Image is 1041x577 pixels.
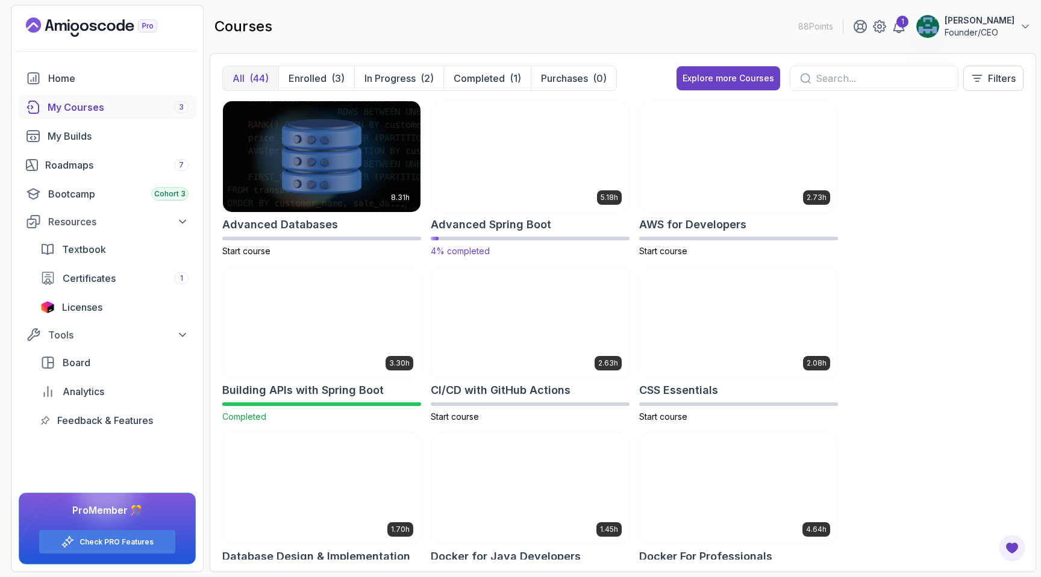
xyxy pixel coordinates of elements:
[427,98,634,214] img: Advanced Spring Boot card
[48,214,189,229] div: Resources
[816,71,948,86] input: Search...
[639,411,687,422] span: Start course
[988,71,1016,86] p: Filters
[806,525,827,534] p: 4.64h
[639,246,687,256] span: Start course
[40,301,55,313] img: jetbrains icon
[431,267,629,378] img: CI/CD with GitHub Actions card
[33,351,196,375] a: board
[48,129,189,143] div: My Builds
[45,158,189,172] div: Roadmaps
[19,211,196,232] button: Resources
[963,66,1024,91] button: Filters
[19,124,196,148] a: builds
[62,242,106,257] span: Textbook
[601,193,618,202] p: 5.18h
[223,66,278,90] button: All(44)
[33,408,196,432] a: feedback
[223,101,420,212] img: Advanced Databases card
[639,382,718,399] h2: CSS Essentials
[222,548,410,565] h2: Database Design & Implementation
[289,71,327,86] p: Enrolled
[391,525,410,534] p: 1.70h
[223,267,420,378] img: Building APIs with Spring Boot card
[19,153,196,177] a: roadmaps
[677,66,780,90] button: Explore more Courses
[945,14,1014,27] p: [PERSON_NAME]
[249,71,269,86] div: (44)
[431,382,571,399] h2: CI/CD with GitHub Actions
[48,328,189,342] div: Tools
[640,267,837,378] img: CSS Essentials card
[154,189,186,199] span: Cohort 3
[33,295,196,319] a: licenses
[222,267,421,423] a: Building APIs with Spring Boot card3.30hBuilding APIs with Spring BootCompleted
[33,237,196,261] a: textbook
[807,193,827,202] p: 2.73h
[600,525,618,534] p: 1.45h
[798,20,833,33] p: 88 Points
[420,71,434,86] div: (2)
[19,324,196,346] button: Tools
[510,71,521,86] div: (1)
[454,71,505,86] p: Completed
[593,71,607,86] div: (0)
[807,358,827,368] p: 2.08h
[431,548,581,565] h2: Docker for Java Developers
[598,358,618,368] p: 2.63h
[80,537,154,547] a: Check PRO Features
[222,411,266,422] span: Completed
[26,17,185,37] a: Landing page
[57,413,153,428] span: Feedback & Features
[896,16,908,28] div: 1
[916,15,939,38] img: user profile image
[364,71,416,86] p: In Progress
[431,411,479,422] span: Start course
[916,14,1031,39] button: user profile image[PERSON_NAME]Founder/CEO
[33,266,196,290] a: certificates
[48,100,189,114] div: My Courses
[179,102,184,112] span: 3
[48,71,189,86] div: Home
[180,273,183,283] span: 1
[179,160,184,170] span: 7
[431,101,630,257] a: Advanced Spring Boot card5.18hAdvanced Spring Boot4% completed
[431,246,490,256] span: 4% completed
[639,548,772,565] h2: Docker For Professionals
[431,433,629,544] img: Docker for Java Developers card
[541,71,588,86] p: Purchases
[33,379,196,404] a: analytics
[39,529,176,554] button: Check PRO Features
[892,19,906,34] a: 1
[640,101,837,212] img: AWS for Developers card
[998,534,1027,563] button: Open Feedback Button
[443,66,531,90] button: Completed(1)
[639,216,746,233] h2: AWS for Developers
[278,66,354,90] button: Enrolled(3)
[63,384,104,399] span: Analytics
[945,27,1014,39] p: Founder/CEO
[19,182,196,206] a: bootcamp
[531,66,616,90] button: Purchases(0)
[62,300,102,314] span: Licenses
[233,71,245,86] p: All
[63,355,90,370] span: Board
[331,71,345,86] div: (3)
[431,216,551,233] h2: Advanced Spring Boot
[214,17,272,36] h2: courses
[19,95,196,119] a: courses
[391,193,410,202] p: 8.31h
[222,246,270,256] span: Start course
[389,358,410,368] p: 3.30h
[222,382,384,399] h2: Building APIs with Spring Boot
[222,216,338,233] h2: Advanced Databases
[683,72,774,84] div: Explore more Courses
[19,66,196,90] a: home
[640,433,837,544] img: Docker For Professionals card
[354,66,443,90] button: In Progress(2)
[223,433,420,544] img: Database Design & Implementation card
[63,271,116,285] span: Certificates
[48,187,189,201] div: Bootcamp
